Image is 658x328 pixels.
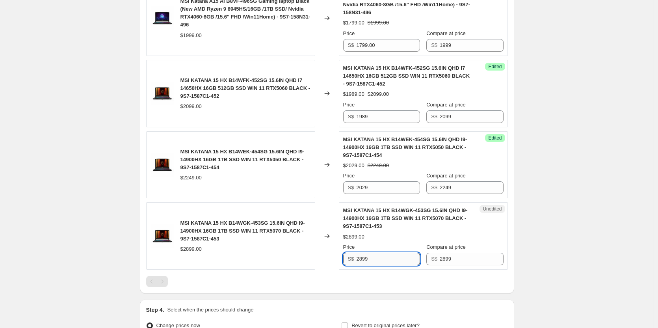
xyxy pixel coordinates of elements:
strike: $1999.00 [368,19,389,27]
span: MSI KATANA 15 HX B14WEK-454SG 15.6IN QHD I9-14900HX 16GB 1TB SSD WIN 11 RTX5050 BLACK - 9S7-1587C... [180,149,305,170]
div: $1999.00 [180,32,202,39]
span: S$ [431,114,437,119]
span: Price [343,244,355,250]
div: $2099.00 [180,102,202,110]
div: $1989.00 [343,90,364,98]
span: Compare at price [426,173,466,179]
span: S$ [348,42,354,48]
span: MSI KATANA 15 HX B14WFK-452SG 15.6IN QHD I7 14650HX 16GB 512GB SSD WIN 11 RTX5060 BLACK - 9S7-158... [180,77,310,99]
span: S$ [348,114,354,119]
strike: $2249.00 [368,162,389,170]
div: $1799.00 [343,19,364,27]
span: MSI KATANA 15 HX B14WGK-453SG 15.6IN QHD I9-14900HX 16GB 1TB SSD WIN 11 RTX5070 BLACK - 9S7-1587C... [180,220,305,242]
span: Edited [488,63,502,70]
p: Select when the prices should change [167,306,253,314]
span: Edited [488,135,502,141]
span: Price [343,102,355,108]
span: Compare at price [426,244,466,250]
img: B8VF-496SG_80x.jpg [151,6,174,30]
span: Compare at price [426,30,466,36]
span: Unedited [483,206,502,212]
span: Compare at price [426,102,466,108]
span: S$ [348,256,354,262]
div: $2249.00 [180,174,202,182]
span: S$ [431,42,437,48]
span: Price [343,173,355,179]
img: ip211896_00_80x.jpg [151,224,174,248]
div: $2899.00 [180,245,202,253]
img: ip210035_00_80x.jpg [151,82,174,105]
nav: Pagination [146,276,168,287]
span: S$ [348,184,354,190]
strike: $2099.00 [368,90,389,98]
span: MSI KATANA 15 HX B14WEK-454SG 15.6IN QHD I9-14900HX 16GB 1TB SSD WIN 11 RTX5050 BLACK - 9S7-1587C... [343,136,467,158]
span: S$ [431,184,437,190]
span: MSI KATANA 15 HX B14WGK-453SG 15.6IN QHD I9-14900HX 16GB 1TB SSD WIN 11 RTX5070 BLACK - 9S7-1587C... [343,207,468,229]
div: $2899.00 [343,233,364,241]
h2: Step 4. [146,306,164,314]
span: MSI KATANA 15 HX B14WFK-452SG 15.6IN QHD I7 14650HX 16GB 512GB SSD WIN 11 RTX5060 BLACK - 9S7-158... [343,65,470,87]
div: $2029.00 [343,162,364,170]
img: ip211897_00_80x.jpg [151,153,174,177]
span: Price [343,30,355,36]
span: S$ [431,256,437,262]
